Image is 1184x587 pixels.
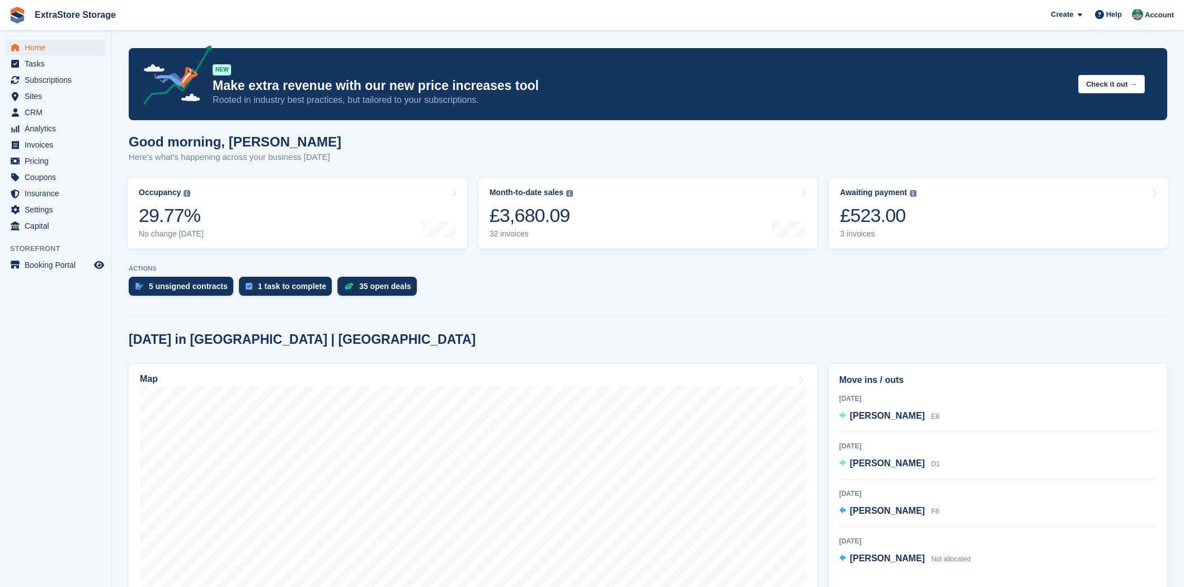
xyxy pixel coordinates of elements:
[478,178,818,249] a: Month-to-date sales £3,680.09 32 invoices
[134,45,212,109] img: price-adjustments-announcement-icon-8257ccfd72463d97f412b2fc003d46551f7dbcb40ab6d574587a9cd5c0d94...
[839,536,1157,546] div: [DATE]
[6,105,106,120] a: menu
[10,243,111,254] span: Storefront
[25,40,92,55] span: Home
[6,72,106,88] a: menu
[25,202,92,217] span: Settings
[129,332,476,347] h2: [DATE] in [GEOGRAPHIC_DATA] | [GEOGRAPHIC_DATA]
[258,282,326,291] div: 1 task to complete
[1132,9,1143,20] img: Grant Daniel
[6,202,106,217] a: menu
[129,151,341,164] p: Here's what's happening across your business [DATE]
[6,137,106,153] a: menu
[839,552,971,566] a: [PERSON_NAME] Not allocated
[359,282,411,291] div: 35 open deals
[1078,75,1145,93] button: Check it out →
[839,409,939,424] a: [PERSON_NAME] E8
[25,169,92,185] span: Coupons
[490,229,573,239] div: 32 invoices
[25,121,92,136] span: Analytics
[839,373,1157,387] h2: Move ins / outs
[566,190,573,197] img: icon-info-grey-7440780725fd019a000dd9b08b2336e03edf1995a4989e88bcd33f0948082b44.svg
[139,188,181,197] div: Occupancy
[213,64,231,75] div: NEW
[6,218,106,234] a: menu
[931,508,939,515] span: F6
[213,94,1069,106] p: Rooted in industry best practices, but tailored to your subscriptions.
[850,458,925,468] span: [PERSON_NAME]
[850,553,925,563] span: [PERSON_NAME]
[6,186,106,201] a: menu
[910,190,917,197] img: icon-info-grey-7440780725fd019a000dd9b08b2336e03edf1995a4989e88bcd33f0948082b44.svg
[931,460,939,468] span: D1
[6,121,106,136] a: menu
[129,134,341,149] h1: Good morning, [PERSON_NAME]
[9,7,26,23] img: stora-icon-8386f47178a22dfd0bd8f6a31ec36ba5ce8667c1dd55bd0f319d3a0aa187defe.svg
[931,413,939,420] span: E8
[344,282,354,290] img: deal-1b604bf984904fb50ccaf53a9ad4b4a5d6e5aea283cecdc64d6e3604feb123c2.svg
[6,153,106,169] a: menu
[246,283,252,290] img: task-75834270c22a3079a89374b754ae025e5fb1db73e45f91037f5363f120a921f8.svg
[149,282,228,291] div: 5 unsigned contracts
[6,88,106,104] a: menu
[6,40,106,55] a: menu
[840,229,917,239] div: 3 invoices
[6,56,106,72] a: menu
[850,411,925,420] span: [PERSON_NAME]
[839,394,1157,404] div: [DATE]
[931,555,970,563] span: Not allocated
[92,258,106,272] a: Preview store
[840,204,917,227] div: £523.00
[25,56,92,72] span: Tasks
[840,188,907,197] div: Awaiting payment
[128,178,467,249] a: Occupancy 29.77% No change [DATE]
[135,283,143,290] img: contract_signature_icon-13c848040528278c33f63329250d36e43548de30e8caae1d1a13099fd9432cc5.svg
[25,257,92,273] span: Booking Portal
[829,178,1168,249] a: Awaiting payment £523.00 3 invoices
[490,188,563,197] div: Month-to-date sales
[25,88,92,104] span: Sites
[213,78,1069,94] p: Make extra revenue with our new price increases tool
[140,374,158,384] h2: Map
[25,137,92,153] span: Invoices
[25,105,92,120] span: CRM
[1106,9,1122,20] span: Help
[1145,10,1174,21] span: Account
[839,504,939,519] a: [PERSON_NAME] F6
[839,457,940,471] a: [PERSON_NAME] D1
[139,204,204,227] div: 29.77%
[6,257,106,273] a: menu
[839,489,1157,499] div: [DATE]
[30,6,120,24] a: ExtraStore Storage
[25,72,92,88] span: Subscriptions
[25,186,92,201] span: Insurance
[850,506,925,515] span: [PERSON_NAME]
[1051,9,1073,20] span: Create
[239,277,337,301] a: 1 task to complete
[25,218,92,234] span: Capital
[490,204,573,227] div: £3,680.09
[25,153,92,169] span: Pricing
[139,229,204,239] div: No change [DATE]
[129,265,1167,272] p: ACTIONS
[129,277,239,301] a: 5 unsigned contracts
[6,169,106,185] a: menu
[839,441,1157,451] div: [DATE]
[337,277,422,301] a: 35 open deals
[184,190,190,197] img: icon-info-grey-7440780725fd019a000dd9b08b2336e03edf1995a4989e88bcd33f0948082b44.svg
